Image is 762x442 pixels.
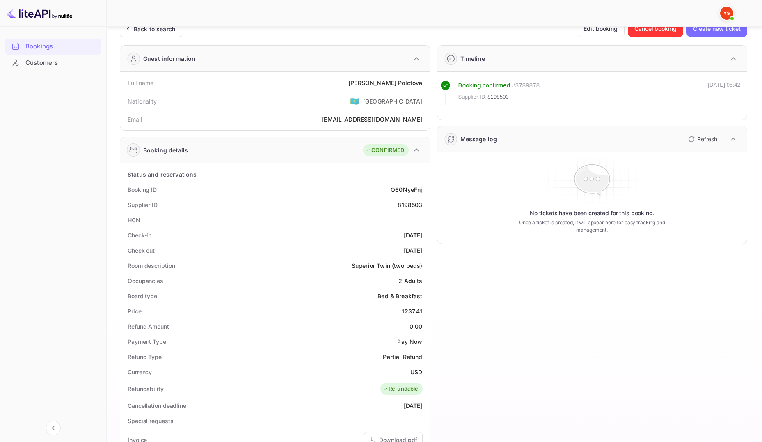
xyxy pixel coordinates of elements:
[628,21,683,37] button: Cancel booking
[128,115,142,124] div: Email
[512,81,540,90] div: # 3789878
[5,55,101,71] div: Customers
[350,94,359,108] span: United States
[458,93,487,101] span: Supplier ID:
[577,21,625,37] button: Edit booking
[530,209,654,217] p: No tickets have been created for this booking.
[46,421,61,435] button: Collapse navigation
[509,219,675,234] p: Once a ticket is created, it will appear here for easy tracking and management.
[128,185,157,194] div: Booking ID
[708,81,740,105] div: [DATE] 05:42
[720,7,733,20] img: Yandex Support
[128,307,142,315] div: Price
[398,200,422,209] div: 8198503
[128,200,158,209] div: Supplier ID
[683,133,721,146] button: Refresh
[404,401,423,410] div: [DATE]
[404,246,423,255] div: [DATE]
[128,78,153,87] div: Full name
[128,322,169,331] div: Refund Amount
[134,25,175,33] div: Back to search
[352,261,423,270] div: Superior Twin (two beds)
[7,7,72,20] img: LiteAPI logo
[128,384,164,393] div: Refundability
[397,337,422,346] div: Pay Now
[25,58,97,68] div: Customers
[128,352,162,361] div: Refund Type
[487,93,509,101] span: 8198503
[391,185,422,194] div: Q60NyeFnj
[128,337,166,346] div: Payment Type
[5,55,101,70] a: Customers
[128,368,152,376] div: Currency
[458,81,510,90] div: Booking confirmed
[5,39,101,55] div: Bookings
[398,276,422,285] div: 2 Adults
[460,54,485,63] div: Timeline
[322,115,422,124] div: [EMAIL_ADDRESS][DOMAIN_NAME]
[460,135,497,143] div: Message log
[410,368,422,376] div: USD
[128,216,140,224] div: HCN
[128,401,186,410] div: Cancellation deadline
[378,292,422,300] div: Bed & Breakfast
[128,261,175,270] div: Room description
[25,42,97,51] div: Bookings
[402,307,422,315] div: 1237.41
[128,276,163,285] div: Occupancies
[128,97,157,106] div: Nationality
[404,231,423,239] div: [DATE]
[363,97,423,106] div: [GEOGRAPHIC_DATA]
[143,54,196,63] div: Guest information
[128,246,155,255] div: Check out
[697,135,717,143] p: Refresh
[410,322,423,331] div: 0.00
[128,292,157,300] div: Board type
[348,78,422,87] div: [PERSON_NAME] Polotova
[5,39,101,54] a: Bookings
[128,417,173,425] div: Special requests
[383,352,422,361] div: Partial Refund
[143,146,188,154] div: Booking details
[365,146,404,154] div: CONFIRMED
[686,21,747,37] button: Create new ticket
[128,170,197,179] div: Status and reservations
[128,231,151,239] div: Check-in
[382,385,419,393] div: Refundable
